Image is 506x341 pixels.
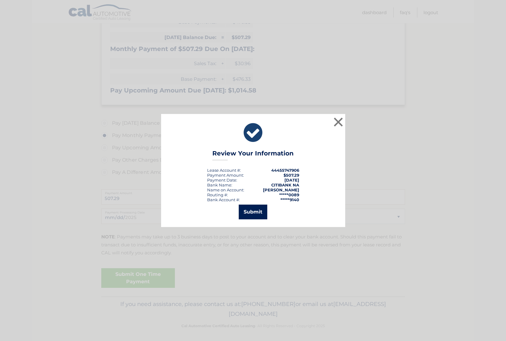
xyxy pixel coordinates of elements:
div: Payment Amount: [207,173,244,178]
div: Bank Account #: [207,197,240,202]
div: : [207,178,237,182]
div: Name on Account: [207,187,244,192]
button: Submit [239,205,267,219]
strong: 44455747906 [271,168,299,173]
div: Routing #: [207,192,228,197]
span: [DATE] [284,178,299,182]
div: Lease Account #: [207,168,241,173]
div: Bank Name: [207,182,232,187]
button: × [332,116,345,128]
h3: Review Your Information [212,150,294,160]
strong: CITIBANK NA [271,182,299,187]
span: $507.29 [284,173,299,178]
span: Payment Date [207,178,236,182]
strong: [PERSON_NAME] [263,187,299,192]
